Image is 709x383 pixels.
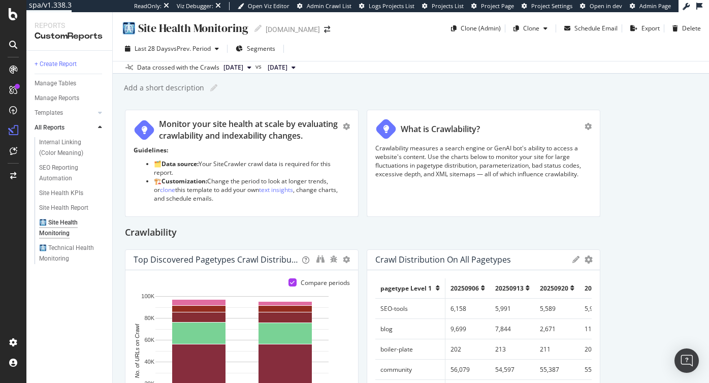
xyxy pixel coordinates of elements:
[359,2,414,10] a: Logs Projects List
[445,299,490,319] td: 6,158
[35,20,104,30] div: Reports
[160,185,175,194] a: clone
[141,293,154,299] text: 100K
[375,254,511,265] div: Crawl Distribution on All Pagetypes
[481,2,514,10] span: Project Page
[579,299,624,319] td: 5,939
[125,225,177,241] h2: Crawlability
[579,339,624,360] td: 208
[375,339,445,360] td: boiler-plate
[134,2,162,10] div: ReadOnly:
[35,78,76,89] div: Manage Tables
[535,319,579,339] td: 2,671
[248,2,289,10] span: Open Viz Editor
[535,360,579,380] td: 55,387
[560,20,618,37] button: Schedule Email
[630,2,671,10] a: Admin Page
[123,83,204,93] div: Add a short description
[639,2,671,10] span: Admin Page
[39,188,105,199] a: Site Health KPIs
[238,2,289,10] a: Open Viz Editor
[535,299,579,319] td: 5,589
[162,159,199,168] strong: Data source:
[495,284,524,293] span: 20250913
[121,41,223,57] button: Last 28 DaysvsPrev. Period
[264,61,300,74] button: [DATE]
[375,319,445,339] td: blog
[35,59,77,70] div: + Create Report
[35,122,65,133] div: All Reports
[369,2,414,10] span: Logs Projects List
[432,2,464,10] span: Projects List
[210,84,217,91] i: Edit report name
[35,30,104,42] div: CustomReports
[307,2,351,10] span: Admin Crawl List
[490,339,535,360] td: 213
[401,123,480,135] div: What is Crawlability?
[579,319,624,339] td: 11,016
[39,203,105,213] a: Site Health Report
[450,284,479,293] span: 20250906
[134,146,168,154] strong: Guidelines:
[134,254,298,265] div: Top Discovered Pagetypes Crawl Distribution
[330,256,338,263] div: bug
[445,360,490,380] td: 56,079
[490,299,535,319] td: 5,991
[144,315,154,321] text: 80K
[144,337,154,343] text: 60K
[35,108,63,118] div: Templates
[35,78,105,89] a: Manage Tables
[39,203,88,213] div: Site Health Report
[445,319,490,339] td: 9,699
[490,319,535,339] td: 7,844
[137,63,219,72] div: Data crossed with the Crawls
[154,159,350,177] li: 🗂️ Your SiteCrawler crawl data is required for this report.
[255,62,264,71] span: vs
[121,20,248,36] div: 🩻 Site Health Monitoring
[668,20,701,37] button: Delete
[134,324,140,378] text: No. of URLs on Crawl
[125,110,359,217] div: Monitor your site health at scale by evaluating crawlability and indexability changes.Guidelines:...
[509,20,552,37] button: Clone
[375,299,445,319] td: SEO-tools
[579,360,624,380] td: 55,069
[39,217,97,239] div: 🩻 Site Health Monitoring
[445,339,490,360] td: 202
[247,44,275,53] span: Segments
[585,256,593,263] div: gear
[177,2,213,10] div: Viz Debugger:
[39,163,105,184] a: SEO Reporting Automation
[380,284,432,293] span: pagetype Level 1
[471,2,514,10] a: Project Page
[375,144,592,179] p: Crawlability measures a search engine or GenAI bot's ability to access a website's content. Use t...
[682,24,701,33] div: Delete
[162,177,207,185] strong: Customization:
[159,118,343,142] div: Monitor your site health at scale by evaluating crawlability and indexability changes.
[522,2,572,10] a: Project Settings
[254,25,262,32] i: Edit report name
[585,123,592,130] div: gear
[154,177,350,203] li: 🏗️ Change the period to look at longer trends, or this template to add your own , change charts, ...
[39,217,105,239] a: 🩻 Site Health Monitoring
[301,278,350,287] div: Compare periods
[39,163,97,184] div: SEO Reporting Automation
[232,41,279,57] button: Segments
[422,2,464,10] a: Projects List
[171,44,211,53] span: vs Prev. Period
[580,2,622,10] a: Open in dev
[367,110,600,217] div: What is Crawlability?Crawlability measures a search engine or GenAI bot's ability to access a web...
[316,255,325,263] div: binoculars
[590,2,622,10] span: Open in dev
[626,20,660,37] button: Export
[35,59,105,70] a: + Create Report
[39,137,99,158] div: Internal Linking (Color Meaning)
[523,24,539,33] div: Clone
[35,108,95,118] a: Templates
[39,137,105,158] a: Internal Linking (Color Meaning)
[447,20,501,37] button: Clone (Admin)
[531,2,572,10] span: Project Settings
[219,61,255,74] button: [DATE]
[574,24,618,33] div: Schedule Email
[125,225,697,241] div: Crawlability
[490,360,535,380] td: 54,597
